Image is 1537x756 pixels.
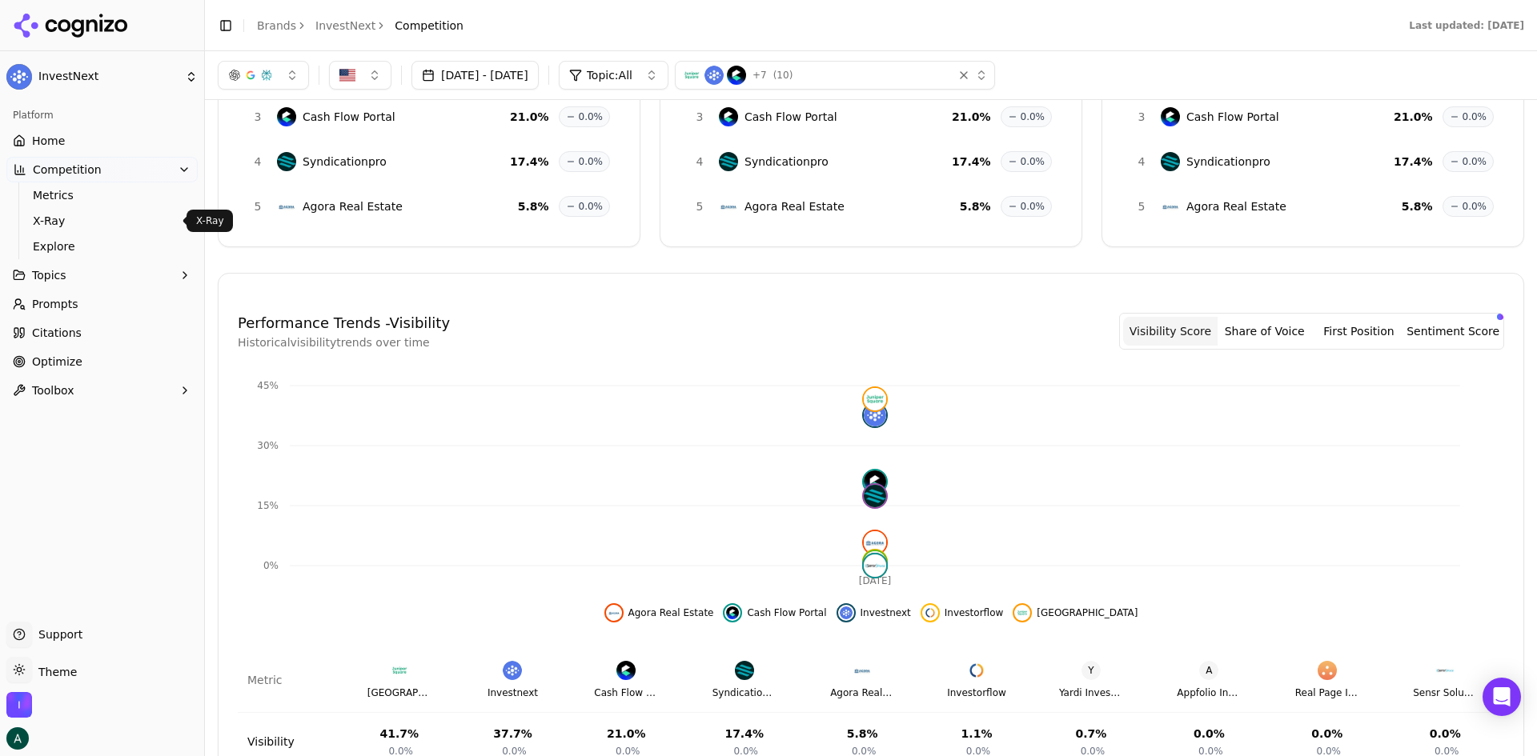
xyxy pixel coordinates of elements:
span: 4 [248,154,267,170]
span: Competition [395,18,464,34]
img: Cash Flow Portal [277,107,296,126]
button: Visibility Score [1123,317,1218,346]
img: syndicationpro [864,485,886,507]
button: Topics [6,262,198,288]
button: Hide agora real estate data [604,603,714,622]
div: Last updated: [DATE] [1409,19,1524,32]
div: Real Page Ims [1295,686,1359,699]
span: Y [1082,661,1101,680]
img: Andrew Berg [6,727,29,750]
img: Syndicationpro [1161,152,1180,171]
img: Cash Flow Portal [727,66,746,85]
span: 5 [1132,198,1151,214]
img: Cash Flow Portal [719,107,738,126]
span: Metrics [33,187,172,203]
nav: breadcrumb [257,18,464,34]
span: 17.4 % [1394,154,1433,170]
span: 0.0% [579,110,604,123]
span: 0.0% [1021,155,1045,168]
a: X-Ray [26,210,179,232]
img: Syndicationpro [277,152,296,171]
div: Investnext [488,686,538,699]
img: cash flow portal [864,470,886,493]
span: ( 10 ) [773,69,793,82]
span: Cash Flow Portal [744,109,837,125]
img: Agora Real Estate [719,197,738,216]
span: Syndicationpro [303,154,387,170]
a: InvestNext [315,18,375,34]
span: 5 [690,198,709,214]
a: Brands [257,19,296,32]
span: 3 [248,109,267,125]
img: InvestNext [6,64,32,90]
div: 0.0 % [1430,726,1461,742]
button: Hide investorflow data [921,603,1004,622]
span: 21.0 % [952,109,991,125]
img: Agora Real Estate [1161,197,1180,216]
span: Cash Flow Portal [303,109,395,125]
span: 0.0% [1463,155,1487,168]
span: Prompts [32,296,78,312]
span: 0.0% [1021,200,1045,213]
div: Appfolio Investment Management [1177,686,1241,699]
img: Cash Flow Portal [1161,107,1180,126]
img: agora real estate [864,531,886,554]
img: juniper square [864,388,886,410]
img: Juniper Square [390,661,409,680]
img: Agora Real Estate [277,197,296,216]
img: Real Page Ims [1318,661,1337,680]
img: Agora Real Estate [853,661,872,680]
img: Investorflow [967,661,986,680]
div: Cash Flow Portal [594,686,658,699]
span: Topic: All [587,67,632,83]
span: Competition [33,162,102,178]
span: 0.0% [1021,110,1045,123]
a: Prompts [6,291,198,317]
tspan: [DATE] [859,575,892,586]
button: [DATE] - [DATE] [411,61,539,90]
span: 17.4 % [510,154,549,170]
div: Agora Real Estate [830,686,894,699]
span: Cash Flow Portal [747,606,826,619]
span: 3 [690,109,709,125]
span: Agora Real Estate [628,606,714,619]
span: Agora Real Estate [1186,198,1286,214]
div: Investorflow [947,686,1006,699]
img: Juniper Square [682,66,701,85]
span: Syndicationpro [1186,154,1270,170]
span: Optimize [32,354,82,370]
div: 5.8 % [847,726,878,742]
h4: Performance Trends - Visibility [238,312,450,334]
button: Competition [6,157,198,182]
button: First Position [1312,317,1407,346]
span: X-Ray [33,213,172,229]
button: Share of Voice [1218,317,1312,346]
span: Topics [32,267,66,283]
img: agora real estate [608,606,620,619]
span: 21.0 % [510,109,549,125]
span: A [1199,661,1218,680]
button: Open user button [6,727,29,750]
div: Sensr Solutions [1413,686,1477,699]
div: Syndicationpro [712,686,777,699]
span: Cash Flow Portal [1186,109,1279,125]
div: 37.7 % [493,726,532,742]
tspan: 15% [257,500,279,511]
span: 5 [248,198,267,214]
span: Syndicationpro [744,154,829,170]
span: 17.4 % [952,154,991,170]
span: 0.0% [1463,110,1487,123]
span: 0.0% [579,200,604,213]
button: Hide cash flow portal data [723,603,826,622]
span: Toolbox [32,382,74,398]
div: 0.7 % [1075,726,1106,742]
span: Theme [32,666,77,678]
div: 0.0 % [1194,726,1225,742]
span: 4 [690,154,709,170]
img: Investnext [704,66,724,85]
span: Support [32,626,82,642]
img: InvestNext [6,692,32,718]
a: Home [6,128,198,154]
span: 5.8 % [518,198,549,214]
span: 4 [1132,154,1151,170]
